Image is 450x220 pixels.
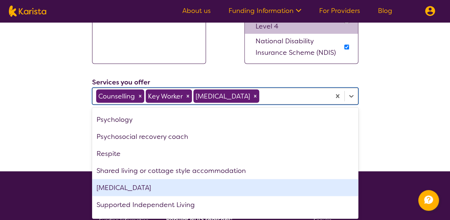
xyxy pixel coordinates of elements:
[92,196,358,213] div: Supported Independent Living
[425,6,435,16] img: menu
[136,89,144,103] div: Remove Counselling
[96,89,136,103] div: Counselling
[182,6,211,15] a: About us
[92,145,358,162] div: Respite
[92,179,358,196] div: [MEDICAL_DATA]
[229,6,301,15] a: Funding Information
[256,36,342,58] p: National Disability Insurance Scheme (NDIS)
[319,6,360,15] a: For Providers
[146,89,184,103] div: Key Worker
[92,128,358,145] div: Psychosocial recovery coach
[378,6,392,15] a: Blog
[184,89,192,103] div: Remove Key Worker
[418,190,439,211] button: Channel Menu
[251,89,259,103] div: Remove Occupational therapy
[9,6,46,17] img: Karista logo
[193,89,251,103] div: [MEDICAL_DATA]
[92,111,358,128] div: Psychology
[92,77,150,86] label: Services you offer
[92,162,358,179] div: Shared living or cottage style accommodation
